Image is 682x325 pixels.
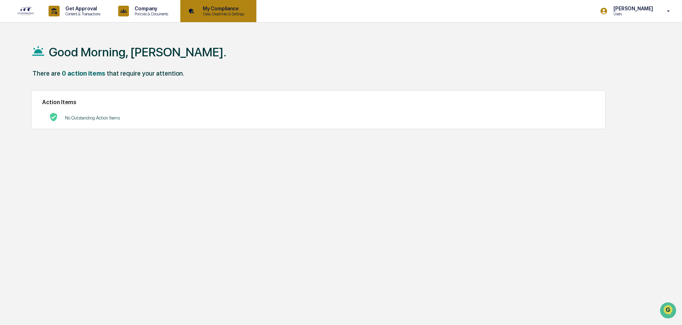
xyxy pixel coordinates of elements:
[129,6,172,11] p: Company
[7,104,13,110] div: 🔎
[42,99,595,106] h2: Action Items
[129,11,172,16] p: Policies & Documents
[14,103,45,111] span: Data Lookup
[52,91,57,96] div: 🗄️
[608,6,657,11] p: [PERSON_NAME]
[49,45,226,59] h1: Good Morning, [PERSON_NAME].
[49,113,58,121] img: No Actions logo
[7,91,13,96] div: 🖐️
[17,6,34,16] img: logo
[60,6,104,11] p: Get Approval
[4,87,49,100] a: 🖐️Preclearance
[608,11,657,16] p: Users
[197,6,248,11] p: My Compliance
[32,70,60,77] div: There are
[14,90,46,97] span: Preclearance
[62,70,105,77] div: 0 action items
[65,115,120,121] p: No Outstanding Action Items
[659,301,678,321] iframe: Open customer support
[197,11,248,16] p: Data, Deadlines & Settings
[59,90,89,97] span: Attestations
[7,15,130,26] p: How can we help?
[49,87,91,100] a: 🗄️Attestations
[71,121,86,126] span: Pylon
[7,55,20,67] img: 1746055101610-c473b297-6a78-478c-a979-82029cc54cd1
[4,101,48,113] a: 🔎Data Lookup
[24,55,117,62] div: Start new chat
[121,57,130,65] button: Start new chat
[107,70,184,77] div: that require your attention.
[50,121,86,126] a: Powered byPylon
[60,11,104,16] p: Content & Transactions
[24,62,90,67] div: We're available if you need us!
